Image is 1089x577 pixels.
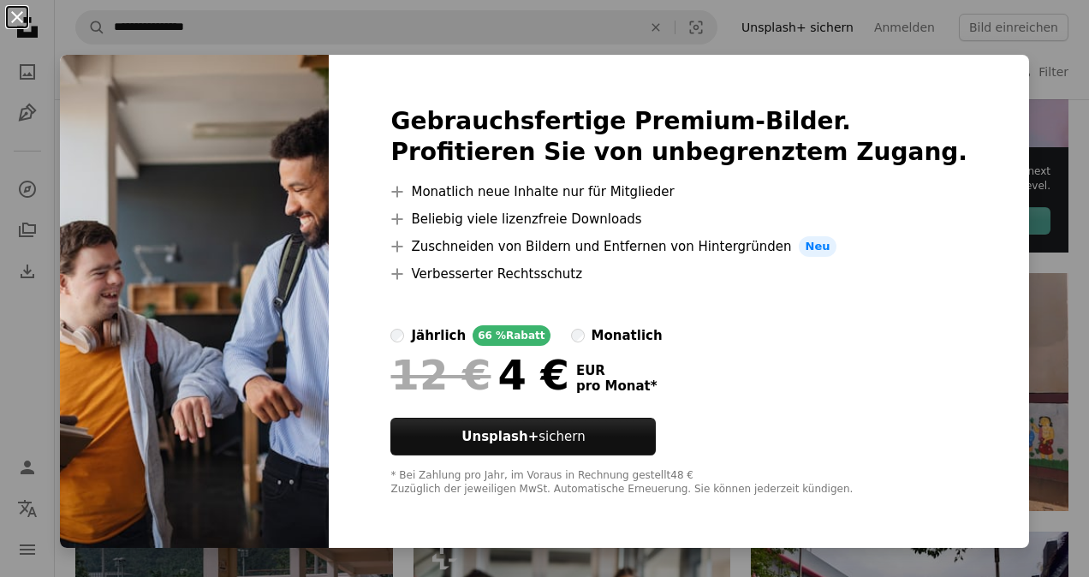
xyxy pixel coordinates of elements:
[390,264,967,284] li: Verbesserter Rechtsschutz
[473,325,550,346] div: 66 % Rabatt
[592,325,663,346] div: monatlich
[461,429,539,444] strong: Unsplash+
[571,329,585,342] input: monatlich
[576,378,658,394] span: pro Monat *
[390,236,967,257] li: Zuschneiden von Bildern und Entfernen von Hintergründen
[799,236,837,257] span: Neu
[390,181,967,202] li: Monatlich neue Inhalte nur für Mitglieder
[390,418,656,455] button: Unsplash+sichern
[390,209,967,229] li: Beliebig viele lizenzfreie Downloads
[390,106,967,168] h2: Gebrauchsfertige Premium-Bilder. Profitieren Sie von unbegrenztem Zugang.
[390,353,568,397] div: 4 €
[390,329,404,342] input: jährlich66 %Rabatt
[60,55,329,548] img: premium_photo-1681505320322-b5576b25303b
[390,469,967,497] div: * Bei Zahlung pro Jahr, im Voraus in Rechnung gestellt 48 € Zuzüglich der jeweiligen MwSt. Automa...
[390,353,491,397] span: 12 €
[411,325,466,346] div: jährlich
[576,363,658,378] span: EUR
